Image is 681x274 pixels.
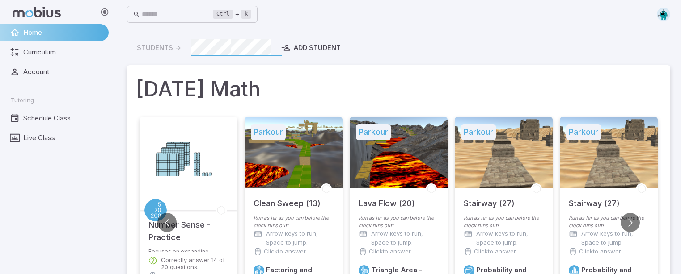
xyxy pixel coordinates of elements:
p: Click to answer questions. [264,247,334,265]
h1: [DATE] Math [136,74,661,104]
kbd: Ctrl [213,10,233,19]
h5: Parkour [356,124,391,140]
span: Live Class [23,133,102,143]
a: Place Value [144,199,167,221]
kbd: k [241,10,251,19]
h5: Parkour [566,124,601,140]
div: + [213,9,251,20]
div: Add Student [281,43,341,53]
h5: Lava Flow (20) [359,188,415,210]
p: Arrow keys to run, Space to jump. [371,229,439,247]
button: Go to next slide [621,213,640,232]
p: Run as far as you can before the clock runs out! [464,214,544,229]
p: Run as far as you can before the clock runs out! [254,214,334,229]
h5: Parkour [461,124,496,140]
img: octagon.svg [657,8,670,21]
span: Curriculum [23,47,102,57]
h5: Number Sense - Practice [148,210,228,244]
p: Arrow keys to run, Space to jump. [266,229,334,247]
h5: Clean Sweep (13) [254,188,321,210]
p: Correctly answer 14 of 20 questions. [161,256,228,270]
p: Run as far as you can before the clock runs out! [359,214,439,229]
p: Arrow keys to run, Space to jump. [581,229,649,247]
span: Home [23,28,102,37]
p: Focuses on expanding comfort with numbers and place values. [148,248,228,252]
p: Click to answer questions. [369,247,439,265]
h5: Stairway (27) [569,188,620,210]
p: Arrow keys to run, Space to jump. [476,229,544,247]
button: Go to previous slide [157,213,177,232]
span: Tutoring [11,96,34,104]
span: Schedule Class [23,113,102,123]
h5: Parkour [251,124,286,140]
p: Click to answer questions. [579,247,649,265]
p: Click to answer questions. [474,247,544,265]
span: Account [23,67,102,77]
h5: Stairway (27) [464,188,515,210]
p: Run as far as you can before the clock runs out! [569,214,649,229]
